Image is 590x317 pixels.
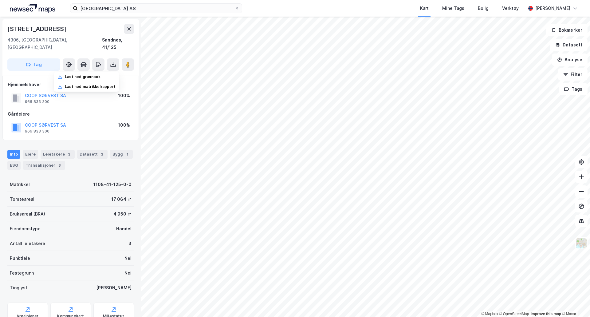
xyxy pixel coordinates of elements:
div: 17 064 ㎡ [111,196,132,203]
input: Søk på adresse, matrikkel, gårdeiere, leietakere eller personer [78,4,234,13]
div: Matrikkel [10,181,30,188]
div: Kart [420,5,429,12]
div: Mine Tags [442,5,464,12]
button: Tag [7,58,60,71]
div: 1108-41-125-0-0 [93,181,132,188]
div: Kontrollprogram for chat [559,287,590,317]
div: 3 [57,162,63,168]
div: Nei [124,255,132,262]
div: 3 [66,151,72,157]
div: Eiendomstype [10,225,41,232]
div: 100% [118,92,130,99]
div: 100% [118,121,130,129]
div: 4 950 ㎡ [113,210,132,218]
div: [PERSON_NAME] [535,5,570,12]
div: Bygg [110,150,133,159]
div: Last ned matrikkelrapport [65,84,116,89]
div: Handel [116,225,132,232]
a: OpenStreetMap [499,312,529,316]
div: Tomteareal [10,196,34,203]
div: 3 [99,151,105,157]
div: 966 833 300 [25,129,49,134]
button: Tags [559,83,588,95]
div: 4306, [GEOGRAPHIC_DATA], [GEOGRAPHIC_DATA] [7,36,102,51]
div: [STREET_ADDRESS] [7,24,68,34]
div: Info [7,150,20,159]
div: Verktøy [502,5,519,12]
div: Festegrunn [10,269,34,277]
div: Punktleie [10,255,30,262]
div: Antall leietakere [10,240,45,247]
div: Tinglyst [10,284,27,291]
div: Gårdeiere [8,110,134,118]
button: Bokmerker [546,24,588,36]
div: Last ned grunnbok [65,74,100,79]
div: Datasett [77,150,108,159]
div: Bolig [478,5,489,12]
a: Improve this map [531,312,561,316]
button: Datasett [550,39,588,51]
div: Transaksjoner [23,161,65,170]
div: ESG [7,161,21,170]
button: Analyse [552,53,588,66]
div: Leietakere [41,150,75,159]
div: 1 [124,151,130,157]
div: Bruksareal (BRA) [10,210,45,218]
div: 3 [128,240,132,247]
img: logo.a4113a55bc3d86da70a041830d287a7e.svg [10,4,55,13]
a: Mapbox [481,312,498,316]
div: Hjemmelshaver [8,81,134,88]
div: [PERSON_NAME] [96,284,132,291]
button: Filter [558,68,588,81]
div: Sandnes, 41/125 [102,36,134,51]
iframe: Chat Widget [559,287,590,317]
div: 966 833 300 [25,99,49,104]
div: Eiere [23,150,38,159]
div: Nei [124,269,132,277]
img: Z [576,237,587,249]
